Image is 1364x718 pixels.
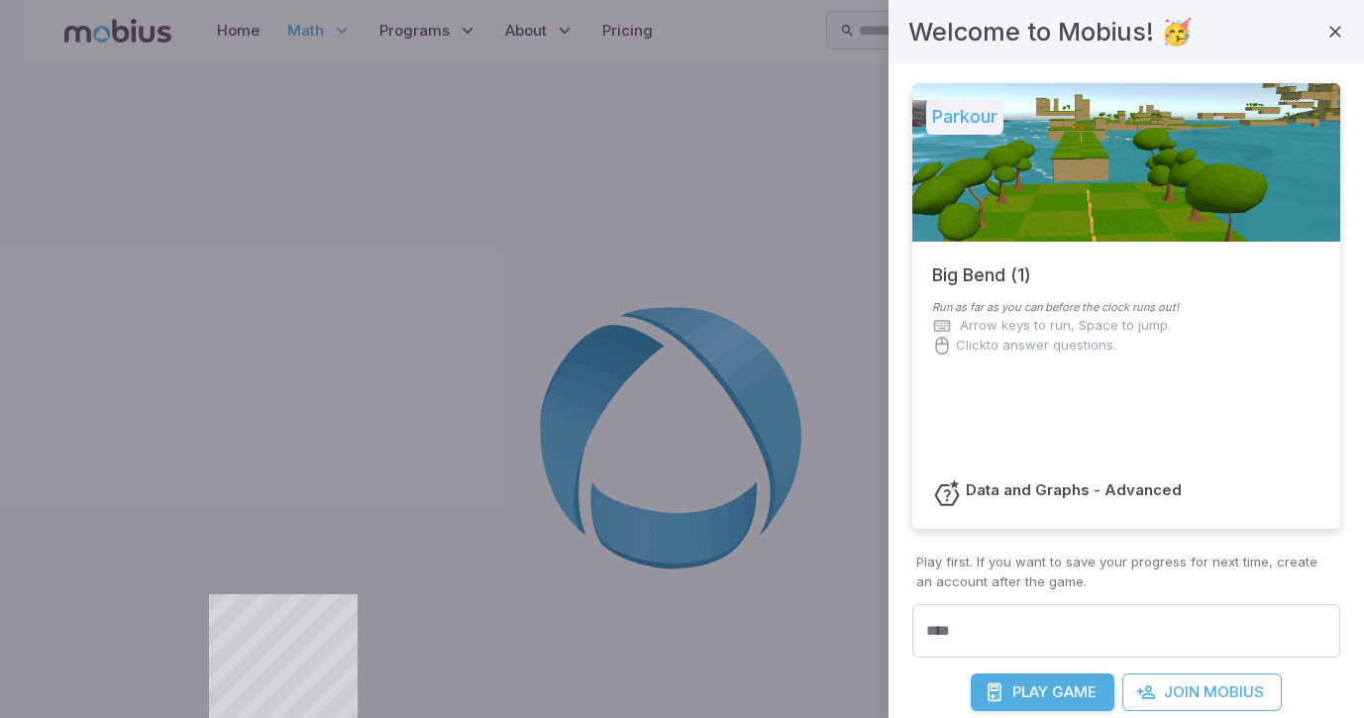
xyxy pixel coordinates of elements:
[1122,673,1282,711] a: Join Mobius
[926,99,1003,135] h5: Parkour
[908,12,1193,51] h4: Welcome to Mobius! 🥳
[1052,681,1097,703] span: Game
[932,299,1320,316] p: Run as far as you can before the clock runs out!
[932,242,1031,289] h5: Big Bend (1)
[966,479,1182,501] h6: Data and Graphs - Advanced
[1012,681,1048,703] span: Play
[956,336,1116,356] p: Click to answer questions.
[971,673,1114,711] button: PlayGame
[960,316,1171,336] p: Arrow keys to run, Space to jump.
[916,553,1336,592] p: Play first. If you want to save your progress for next time, create an account after the game.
